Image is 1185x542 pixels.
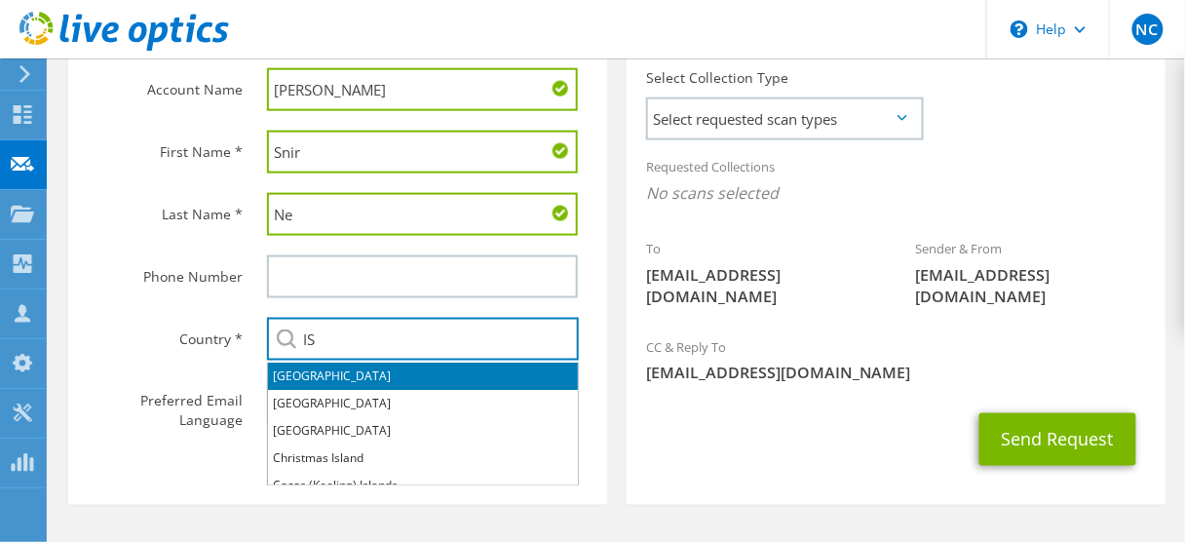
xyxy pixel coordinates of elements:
[896,228,1165,317] div: Sender & From
[268,363,578,390] li: [GEOGRAPHIC_DATA]
[646,68,788,88] label: Select Collection Type
[88,193,243,224] label: Last Name *
[88,380,243,431] label: Preferred Email Language
[88,131,243,162] label: First Name *
[646,363,1146,384] span: [EMAIL_ADDRESS][DOMAIN_NAME]
[915,264,1145,307] span: [EMAIL_ADDRESS][DOMAIN_NAME]
[627,327,1166,394] div: CC & Reply To
[88,318,243,349] label: Country *
[268,445,578,472] li: Christmas Island
[268,417,578,445] li: [GEOGRAPHIC_DATA]
[646,264,876,307] span: [EMAIL_ADDRESS][DOMAIN_NAME]
[1011,20,1028,38] svg: \n
[979,413,1136,466] button: Send Request
[627,146,1166,218] div: Requested Collections
[268,390,578,417] li: [GEOGRAPHIC_DATA]
[88,68,243,99] label: Account Name
[648,99,921,138] span: Select requested scan types
[627,228,896,317] div: To
[88,255,243,287] label: Phone Number
[1132,14,1164,45] span: NC
[646,182,1146,204] span: No scans selected
[268,472,578,499] li: Cocos (Keeling) Islands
